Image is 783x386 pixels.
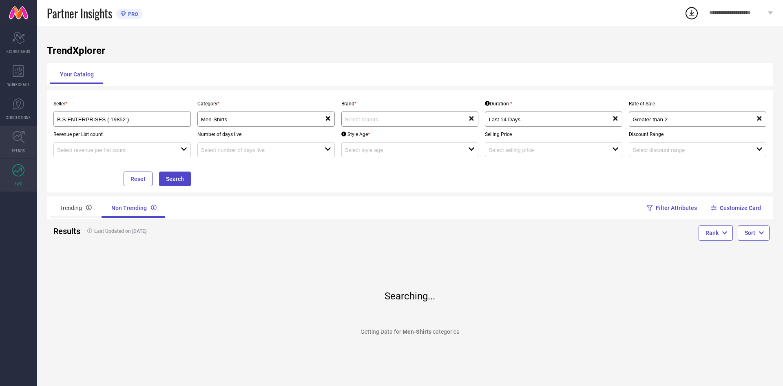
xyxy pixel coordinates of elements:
[345,116,456,123] input: Select brands
[57,115,187,123] div: B.S ENTERPRISES ( 19852 )
[201,115,325,123] div: Men-Shirts
[485,101,512,107] div: Duration
[738,225,770,240] button: Sort
[7,81,30,87] span: WORKSPACE
[53,101,191,107] p: Seller
[633,116,744,123] input: Select rate of sale
[712,196,761,219] button: Customize Card
[124,172,153,186] button: Reset
[629,132,766,137] p: Discount Range
[385,270,435,302] div: Searching...
[11,147,25,154] span: TRENDS
[47,45,773,56] h1: TrendXplorer
[57,116,174,123] input: Select seller
[197,132,335,137] p: Number of days live
[83,228,374,234] h4: Last Updated on [DATE]
[53,226,77,236] h2: Results
[699,225,733,240] button: Rank
[102,198,166,218] div: Non Trending
[47,5,112,22] span: Partner Insights
[629,101,766,107] p: Rate of Sale
[197,101,335,107] p: Category
[6,114,31,120] span: SUGGESTIONS
[7,48,31,54] span: SCORECARDS
[126,11,138,17] span: PRO
[345,147,456,153] input: Select style age
[361,328,459,335] span: Getting Data for categories
[684,6,699,20] div: Open download list
[489,147,600,153] input: Select selling price
[489,115,612,123] div: Last 14 Days
[403,328,433,335] strong: Men-Shirts
[489,116,600,123] input: Select Duration
[50,65,104,84] div: Your Catalog
[485,132,622,137] p: Selling Price
[633,115,756,123] div: Greater than 2
[57,147,168,153] input: Select revenue per list count
[15,181,22,187] span: FWD
[53,132,191,137] p: Revenue per List count
[159,172,191,186] button: Search
[633,147,744,153] input: Select discount range
[50,198,102,218] div: Trending
[201,147,312,153] input: Select number of days live
[341,132,370,137] div: Style Age
[201,116,312,123] input: Select upto 10 categories
[341,101,479,107] p: Brand
[648,196,697,219] button: Filter Attributes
